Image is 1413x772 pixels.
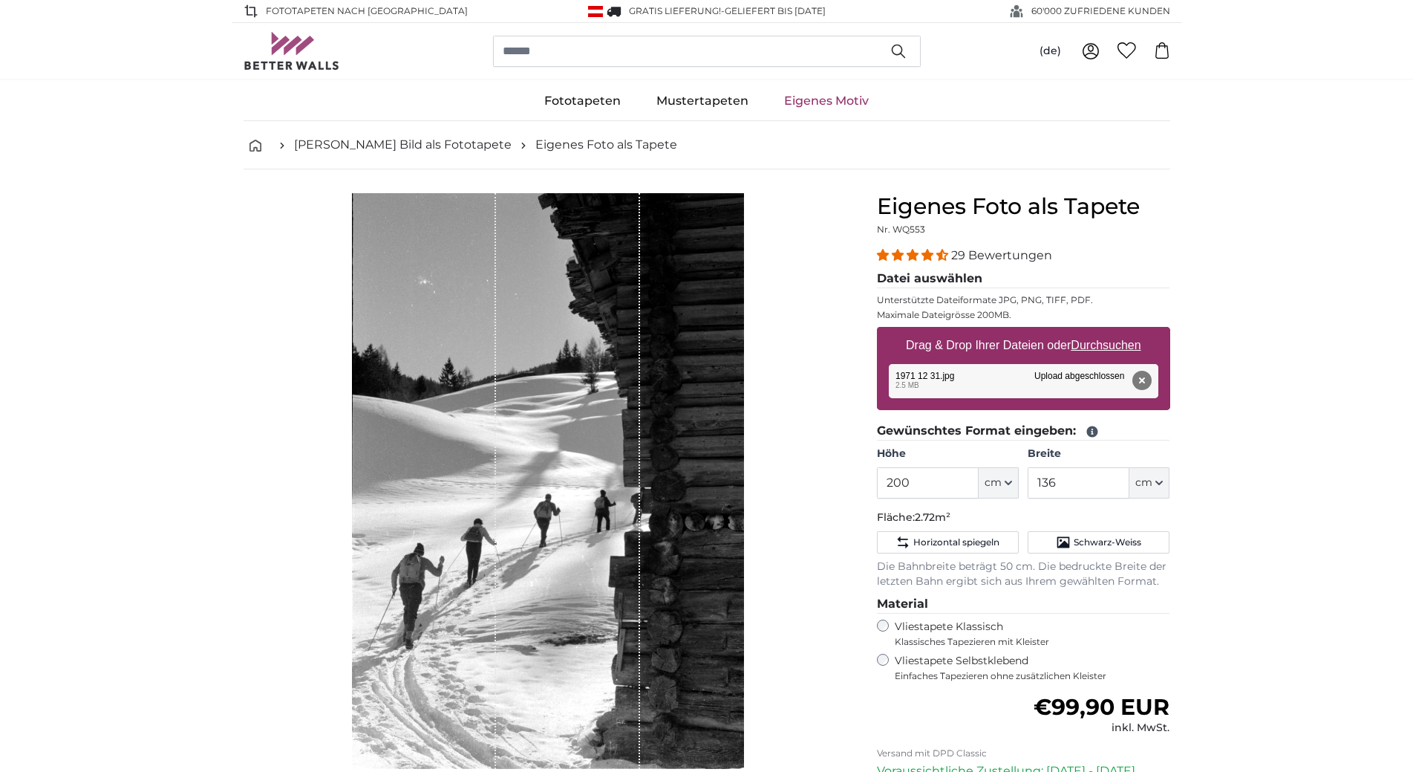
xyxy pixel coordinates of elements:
[951,248,1052,262] span: 29 Bewertungen
[1071,339,1140,351] u: Durchsuchen
[629,5,721,16] span: GRATIS Lieferung!
[915,510,950,524] span: 2.72m²
[979,467,1019,499] button: cm
[877,510,1170,525] p: Fläche:
[877,224,925,235] span: Nr. WQ553
[1028,447,1169,461] label: Breite
[1028,38,1073,65] button: (de)
[877,248,951,262] span: 4.34 stars
[294,136,512,154] a: [PERSON_NAME] Bild als Fototapete
[244,32,340,70] img: Betterwalls
[535,136,677,154] a: Eigenes Foto als Tapete
[877,309,1170,321] p: Maximale Dateigrösse 200MB.
[526,82,639,120] a: Fototapeten
[877,595,1170,614] legend: Material
[877,193,1170,220] h1: Eigenes Foto als Tapete
[1034,721,1169,736] div: inkl. MwSt.
[877,422,1170,441] legend: Gewünschtes Format eingeben:
[985,476,1002,490] span: cm
[877,294,1170,306] p: Unterstützte Dateiformate JPG, PNG, TIFF, PDF.
[895,654,1170,682] label: Vliestapete Selbstklebend
[877,531,1019,554] button: Horizontal spiegeln
[1129,467,1169,499] button: cm
[244,121,1170,169] nav: breadcrumbs
[877,747,1170,759] p: Versand mit DPD Classic
[913,536,999,548] span: Horizontal spiegeln
[1034,693,1169,721] span: €99,90 EUR
[639,82,766,120] a: Mustertapeten
[1074,536,1141,548] span: Schwarz-Weiss
[266,4,468,18] span: Fototapeten nach [GEOGRAPHIC_DATA]
[1031,4,1170,18] span: 60'000 ZUFRIEDENE KUNDEN
[721,5,826,16] span: -
[895,636,1158,648] span: Klassisches Tapezieren mit Kleister
[877,559,1170,589] p: Die Bahnbreite beträgt 50 cm. Die bedruckte Breite der letzten Bahn ergibt sich aus Ihrem gewählt...
[588,6,603,17] img: Österreich
[766,82,887,120] a: Eigenes Motiv
[877,447,1019,461] label: Höhe
[1028,531,1169,554] button: Schwarz-Weiss
[895,620,1158,648] label: Vliestapete Klassisch
[900,331,1147,360] label: Drag & Drop Ihrer Dateien oder
[895,670,1170,682] span: Einfaches Tapezieren ohne zusätzlichen Kleister
[877,270,1170,288] legend: Datei auswählen
[725,5,826,16] span: Geliefert bis [DATE]
[1135,476,1152,490] span: cm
